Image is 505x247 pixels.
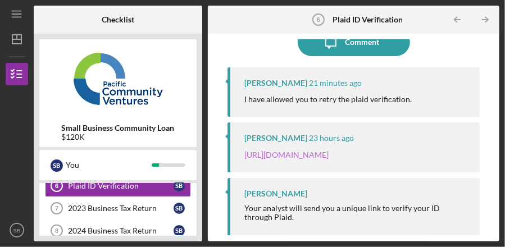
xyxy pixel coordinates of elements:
[309,134,354,143] time: 2025-08-27 00:01
[39,45,197,112] img: Product logo
[244,93,412,106] p: I have allowed you to retry the plaid verification.
[244,189,307,198] div: [PERSON_NAME]
[244,150,329,159] a: [URL][DOMAIN_NAME]
[45,219,191,242] a: 82024 Business Tax ReturnSB
[68,204,174,213] div: 2023 Business Tax Return
[68,226,174,235] div: 2024 Business Tax Return
[244,79,307,88] div: [PERSON_NAME]
[62,132,175,141] div: $120K
[55,227,58,234] tspan: 8
[6,219,28,241] button: SB
[174,203,185,214] div: S B
[55,205,58,212] tspan: 7
[244,204,468,222] div: Your analyst will send you a unique link to verify your ID through Plaid.
[45,175,191,197] a: 6Plaid ID VerificationSB
[174,225,185,236] div: S B
[333,15,403,24] b: Plaid ID Verification
[62,124,175,132] b: Small Business Community Loan
[345,28,379,56] div: Comment
[51,159,63,172] div: S B
[66,155,152,175] div: You
[298,28,410,56] button: Comment
[13,227,21,234] text: SB
[309,79,362,88] time: 2025-08-27 23:10
[68,181,174,190] div: Plaid ID Verification
[244,134,307,143] div: [PERSON_NAME]
[45,197,191,219] a: 72023 Business Tax ReturnSB
[102,15,134,24] b: Checklist
[317,16,320,23] tspan: 6
[174,180,185,191] div: S B
[55,182,58,189] tspan: 6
